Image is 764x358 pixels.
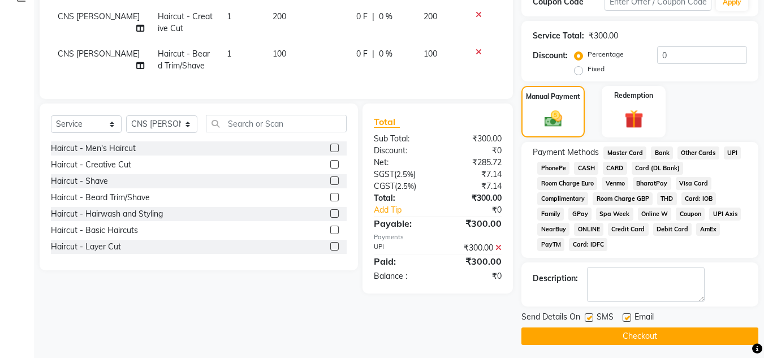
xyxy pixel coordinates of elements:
span: Haircut - Creative Cut [158,11,213,33]
span: 200 [273,11,286,21]
div: ₹0 [438,145,510,157]
div: Payable: [365,217,438,230]
div: Payments [374,232,502,242]
span: 0 % [379,11,392,23]
span: Card (DL Bank) [632,162,684,175]
div: Haircut - Hairwash and Styling [51,208,163,220]
span: SGST [374,169,394,179]
div: Haircut - Basic Haircuts [51,225,138,236]
span: Card: IOB [681,192,716,205]
div: ₹285.72 [438,157,510,169]
span: 0 % [379,48,392,60]
span: NearBuy [537,223,569,236]
span: AmEx [696,223,720,236]
div: ₹300.00 [438,133,510,145]
span: CARD [603,162,627,175]
div: Total: [365,192,438,204]
div: Haircut - Men's Haircut [51,143,136,154]
div: Discount: [533,50,568,62]
span: Haircut - Beard Trim/Shave [158,49,210,71]
label: Percentage [588,49,624,59]
span: Other Cards [677,146,719,159]
span: Spa Week [596,208,633,221]
span: UPI Axis [709,208,741,221]
span: CNS [PERSON_NAME] [58,49,140,59]
span: CNS [PERSON_NAME] [58,11,140,21]
div: Balance : [365,270,438,282]
div: Haircut - Layer Cut [51,241,121,253]
span: PhonePe [537,162,569,175]
a: Add Tip [365,204,450,216]
span: Payment Methods [533,146,599,158]
span: 100 [273,49,286,59]
div: ₹0 [450,204,511,216]
span: | [372,11,374,23]
div: Service Total: [533,30,584,42]
span: | [372,48,374,60]
div: Description: [533,273,578,284]
span: Total [374,116,400,128]
span: Room Charge Euro [537,177,597,190]
label: Manual Payment [526,92,580,102]
div: Haircut - Beard Trim/Shave [51,192,150,204]
button: Checkout [521,327,758,345]
div: UPI [365,242,438,254]
span: PayTM [537,238,564,251]
span: CGST [374,181,395,191]
span: 200 [424,11,437,21]
div: ₹300.00 [438,242,510,254]
label: Redemption [614,90,653,101]
span: UPI [724,146,741,159]
span: Bank [651,146,673,159]
span: Room Charge GBP [593,192,653,205]
div: Discount: [365,145,438,157]
span: 100 [424,49,437,59]
div: Net: [365,157,438,169]
div: ₹7.14 [438,169,510,180]
label: Fixed [588,64,605,74]
span: BharatPay [633,177,671,190]
span: SMS [597,311,614,325]
span: Debit Card [653,223,692,236]
div: ( ) [365,169,438,180]
div: ( ) [365,180,438,192]
span: Master Card [603,146,646,159]
div: ₹7.14 [438,180,510,192]
div: Haircut - Shave [51,175,108,187]
input: Search or Scan [206,115,347,132]
span: 0 F [356,48,368,60]
span: 1 [227,49,231,59]
span: 0 F [356,11,368,23]
span: Online W [638,208,672,221]
span: Send Details On [521,311,580,325]
span: Email [634,311,654,325]
span: Venmo [602,177,628,190]
div: Haircut - Creative Cut [51,159,131,171]
div: ₹300.00 [438,255,510,268]
span: ONLINE [574,223,603,236]
img: _gift.svg [619,107,649,131]
div: ₹0 [438,270,510,282]
span: Visa Card [676,177,712,190]
span: Family [537,208,564,221]
span: 1 [227,11,231,21]
span: 2.5% [396,170,413,179]
span: Card: IDFC [569,238,607,251]
span: Complimentary [537,192,588,205]
div: Sub Total: [365,133,438,145]
span: GPay [568,208,592,221]
div: Paid: [365,255,438,268]
img: _cash.svg [539,109,568,129]
div: ₹300.00 [589,30,618,42]
span: Credit Card [608,223,649,236]
div: ₹300.00 [438,217,510,230]
span: THD [657,192,677,205]
span: CASH [574,162,598,175]
div: ₹300.00 [438,192,510,204]
span: Coupon [676,208,705,221]
span: 2.5% [397,182,414,191]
